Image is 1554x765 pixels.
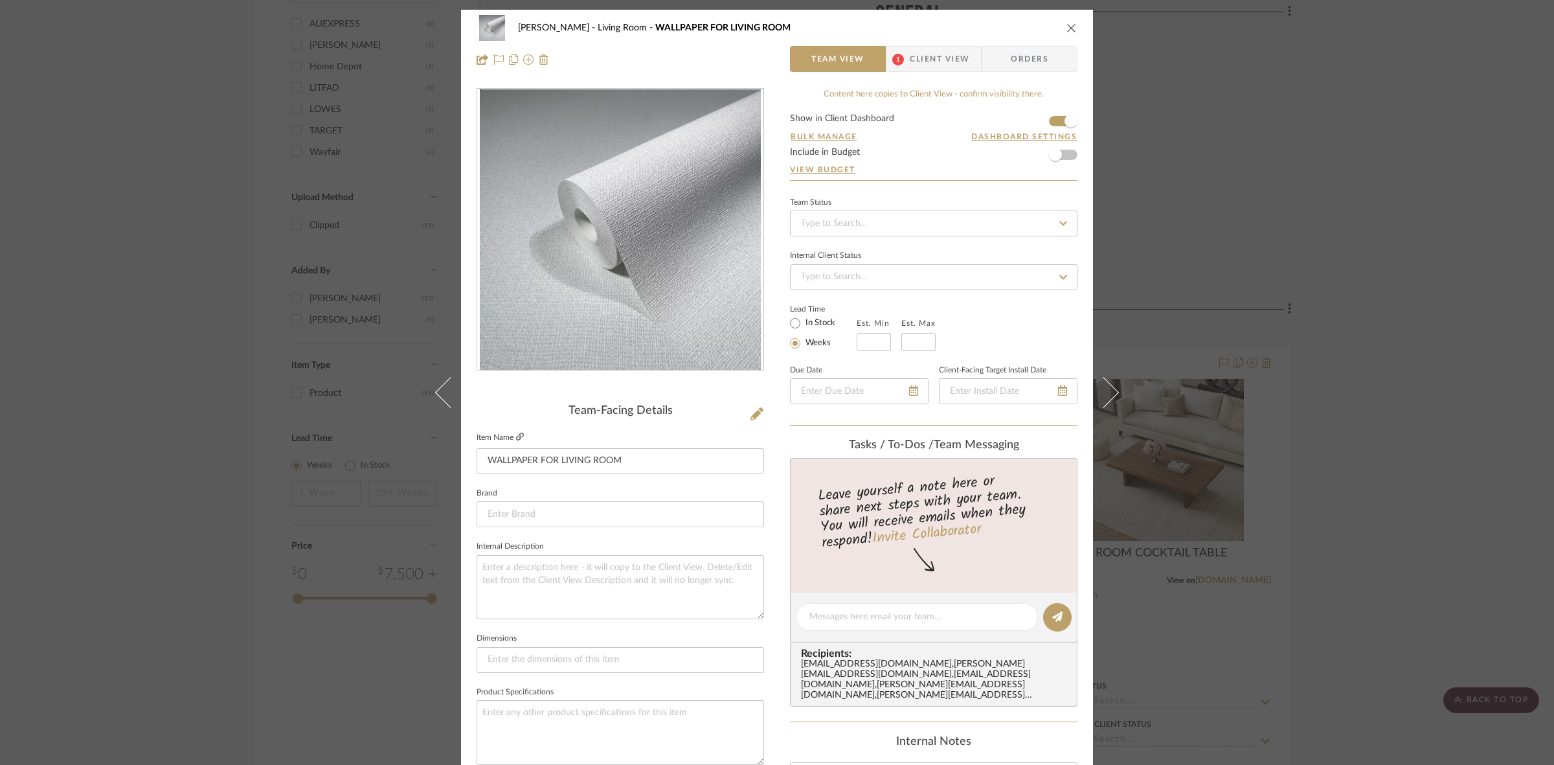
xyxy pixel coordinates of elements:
img: a1a8ed76-9ba1-40b9-8791-428ee8761736_436x436.jpg [480,89,761,371]
input: Enter Install Date [939,378,1077,404]
input: Type to Search… [790,211,1077,236]
span: Team View [811,46,864,72]
label: Internal Description [477,543,544,550]
div: Internal Client Status [790,253,861,259]
label: Est. Max [901,319,936,328]
span: WALLPAPER FOR LIVING ROOM [655,23,791,32]
span: [PERSON_NAME] [518,23,598,32]
input: Enter Item Name [477,448,764,474]
div: Internal Notes [790,735,1077,749]
div: Team-Facing Details [477,404,764,418]
label: Lead Time [790,303,857,315]
mat-radio-group: Select item type [790,315,857,351]
span: Living Room [598,23,655,32]
input: Type to Search… [790,264,1077,290]
div: 0 [477,89,763,371]
img: a1a8ed76-9ba1-40b9-8791-428ee8761736_48x40.jpg [477,15,508,41]
a: View Budget [790,165,1077,175]
label: Est. Min [857,319,890,328]
a: Invite Collaborator [872,518,982,551]
input: Enter Due Date [790,378,929,404]
input: Enter Brand [477,501,764,527]
label: Dimensions [477,635,517,642]
label: Item Name [477,432,524,443]
button: Dashboard Settings [971,131,1077,143]
div: Team Status [790,200,831,206]
span: Tasks / To-Dos / [849,439,934,451]
label: In Stock [803,317,835,329]
label: Weeks [803,337,831,349]
img: Remove from project [539,54,549,65]
label: Product Specifications [477,689,554,696]
label: Due Date [790,367,822,374]
input: Enter the dimensions of this item [477,647,764,673]
div: [EMAIL_ADDRESS][DOMAIN_NAME] , [PERSON_NAME][EMAIL_ADDRESS][DOMAIN_NAME] , [EMAIL_ADDRESS][DOMAIN... [801,659,1072,701]
div: team Messaging [790,439,1077,453]
button: Bulk Manage [790,131,858,143]
div: Content here copies to Client View - confirm visibility there. [790,88,1077,101]
span: Orders [997,46,1063,72]
span: Client View [910,46,969,72]
div: Leave yourself a note here or share next steps with your team. You will receive emails when they ... [789,467,1079,554]
span: 1 [892,54,904,65]
label: Client-Facing Target Install Date [939,367,1046,374]
span: Recipients: [801,648,1072,659]
button: close [1066,22,1077,34]
label: Brand [477,490,497,497]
